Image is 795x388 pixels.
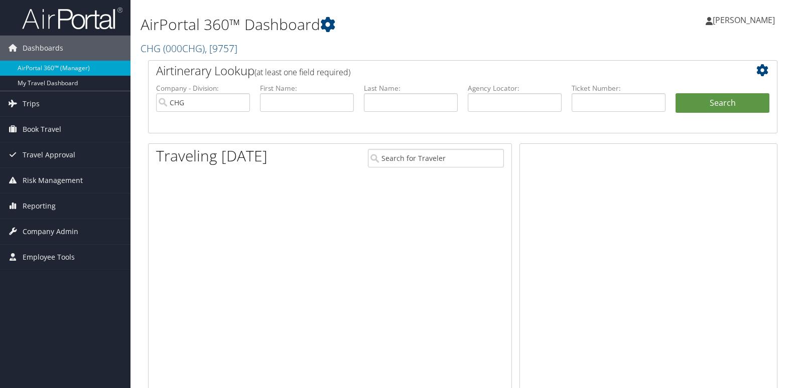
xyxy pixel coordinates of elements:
label: Agency Locator: [468,83,562,93]
img: airportal-logo.png [22,7,122,30]
label: First Name: [260,83,354,93]
h1: AirPortal 360™ Dashboard [141,14,570,35]
a: CHG [141,42,237,55]
span: Risk Management [23,168,83,193]
span: Reporting [23,193,56,219]
a: [PERSON_NAME] [706,5,785,35]
span: Company Admin [23,219,78,244]
input: Search for Traveler [368,149,504,167]
span: , [ 9757 ] [205,42,237,55]
span: [PERSON_NAME] [713,15,775,26]
span: ( 000CHG ) [163,42,205,55]
button: Search [676,93,769,113]
h2: Airtinerary Lookup [156,62,717,79]
label: Ticket Number: [572,83,666,93]
span: Dashboards [23,36,63,61]
h1: Traveling [DATE] [156,145,268,166]
span: Book Travel [23,117,61,142]
label: Last Name: [364,83,458,93]
span: Travel Approval [23,142,75,167]
span: Employee Tools [23,245,75,270]
label: Company - Division: [156,83,250,93]
span: (at least one field required) [254,67,350,78]
span: Trips [23,91,40,116]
